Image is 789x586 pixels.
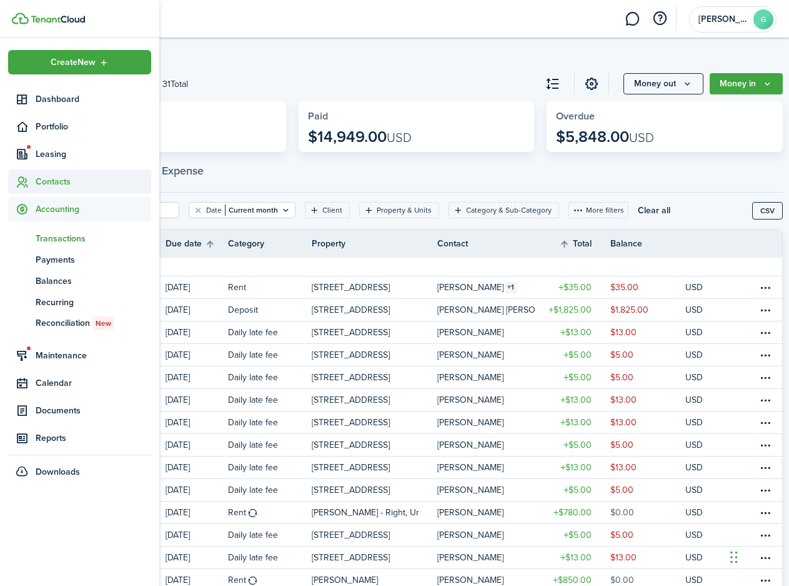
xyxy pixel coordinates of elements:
[193,205,204,215] button: Clear filter
[437,321,535,343] a: [PERSON_NAME]
[322,205,342,216] filter-tag-label: Client
[308,111,525,122] widget-stats-title: Paid
[623,73,703,94] button: Money out
[685,371,703,384] p: USD
[228,502,312,523] a: Rent
[312,547,437,568] a: [STREET_ADDRESS]
[698,15,748,24] span: Garrick
[312,371,390,384] p: [STREET_ADDRESS]
[312,524,437,546] a: [STREET_ADDRESS]
[8,50,151,74] button: Open menu
[437,281,504,294] table-info-title: [PERSON_NAME]
[305,202,350,218] filter-tag: Open filter
[312,434,437,456] a: [STREET_ADDRESS]
[31,16,85,23] img: TenantCloud
[559,236,610,251] th: Sort
[8,249,151,270] a: Payments
[312,276,437,298] a: [STREET_ADDRESS]
[166,326,190,339] p: [DATE]
[166,348,190,361] p: [DATE]
[685,281,703,294] p: USD
[685,348,703,361] p: USD
[449,202,559,218] filter-tag: Open filter
[556,111,773,122] widget-stats-title: Overdue
[629,128,654,147] span: USD
[166,502,228,523] a: [DATE]
[437,276,535,298] a: [PERSON_NAME]1
[610,483,633,497] table-amount-description: $5.00
[36,232,151,245] span: Transactions
[149,155,216,193] button: Expense
[560,461,592,474] table-amount-title: $13.00
[710,73,783,94] button: Open menu
[312,303,390,316] p: [STREET_ADDRESS]
[638,202,670,218] button: Clear all
[166,299,228,321] a: [DATE]
[166,344,228,366] a: [DATE]
[437,344,535,366] a: [PERSON_NAME]
[312,551,390,564] p: [STREET_ADDRESS]
[437,303,572,316] table-info-title: [PERSON_NAME] [PERSON_NAME]
[36,175,151,188] span: Contacts
[610,524,685,546] a: $5.00
[610,237,685,250] th: Balance
[228,524,312,546] a: Daily late fee
[610,412,685,433] a: $13.00
[228,461,278,474] table-info-title: Daily late fee
[685,389,720,411] a: USD
[228,434,312,456] a: Daily late fee
[8,313,151,334] a: ReconciliationNew
[387,128,412,147] span: USD
[466,205,552,216] filter-tag-label: Category & Sub-Category
[166,438,190,452] p: [DATE]
[59,111,277,122] widget-stats-title: Outstanding
[166,506,190,519] p: [DATE]
[685,303,703,316] p: USD
[166,416,190,429] p: [DATE]
[228,483,278,497] table-info-title: Daily late fee
[36,349,151,362] span: Maintenance
[568,202,628,218] button: More filters
[437,366,535,388] a: [PERSON_NAME]
[36,316,151,330] span: Reconciliation
[558,281,592,294] table-amount-title: $35.00
[437,485,504,495] table-profile-info-text: [PERSON_NAME]
[228,326,278,339] table-info-title: Daily late fee
[228,303,258,316] table-info-title: Deposit
[535,276,610,298] a: $35.00
[710,73,783,94] button: Money in
[556,128,654,146] p: $5,848.00
[437,524,535,546] a: [PERSON_NAME]
[437,373,504,383] table-profile-info-text: [PERSON_NAME]
[437,508,504,518] table-profile-info-text: [PERSON_NAME]
[535,524,610,546] a: $5.00
[166,366,228,388] a: [DATE]
[437,440,504,450] table-profile-info-text: [PERSON_NAME]
[166,371,190,384] p: [DATE]
[12,13,29,24] img: TenantCloud
[685,321,720,343] a: USD
[685,393,703,407] p: USD
[610,528,633,542] table-amount-description: $5.00
[610,281,638,294] table-amount-description: $35.00
[753,9,773,29] avatar-text: G
[437,328,504,338] table-profile-info-text: [PERSON_NAME]
[610,502,685,523] a: $0.00
[312,389,437,411] a: [STREET_ADDRESS]
[437,479,535,501] a: [PERSON_NAME]
[610,321,685,343] a: $13.00
[685,551,703,564] p: USD
[36,203,151,216] span: Accounting
[228,389,312,411] a: Daily late fee
[166,479,228,501] a: [DATE]
[166,236,228,251] th: Sort
[610,506,634,519] table-amount-description: $0.00
[228,479,312,501] a: Daily late fee
[166,461,190,474] p: [DATE]
[437,389,535,411] a: [PERSON_NAME]
[437,434,535,456] a: [PERSON_NAME]
[312,281,390,294] p: [STREET_ADDRESS]
[610,348,633,361] table-amount-description: $5.00
[685,479,720,501] a: USD
[228,438,278,452] table-info-title: Daily late fee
